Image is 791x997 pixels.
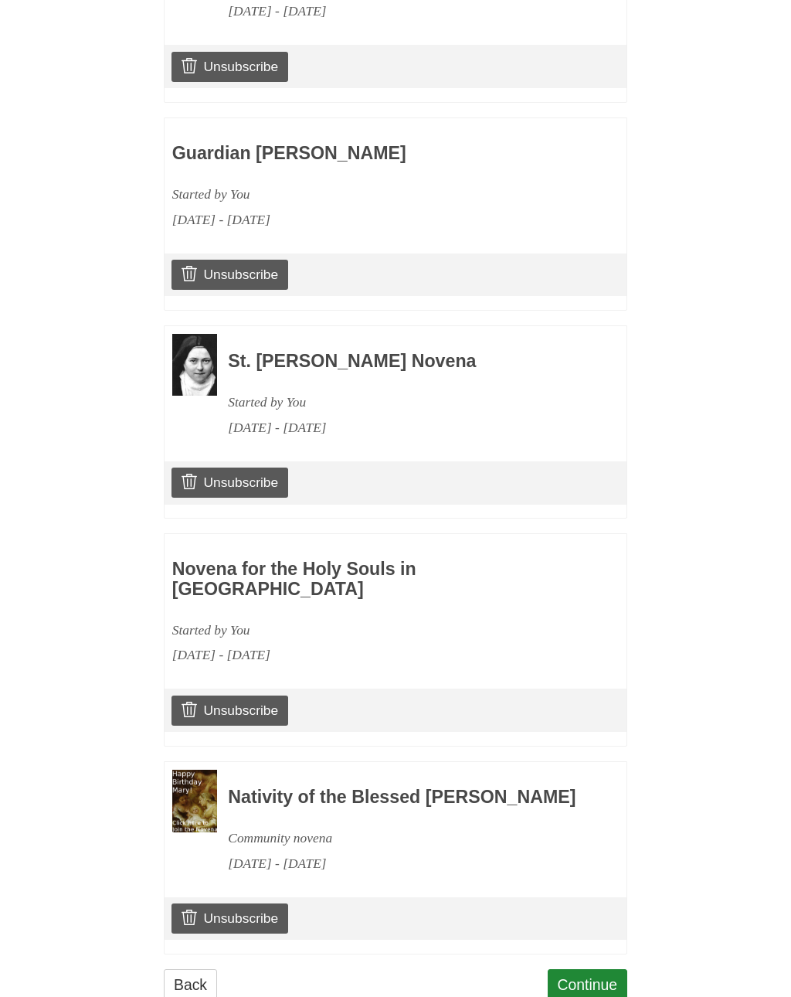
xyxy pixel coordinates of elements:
[228,352,585,372] h3: St. [PERSON_NAME] Novena
[172,182,529,207] div: Started by You
[172,144,529,164] h3: Guardian [PERSON_NAME]
[172,334,217,396] img: Novena image
[172,642,529,668] div: [DATE] - [DATE]
[171,260,288,289] a: Unsubscribe
[172,618,529,643] div: Started by You
[228,788,585,808] h3: Nativity of the Blessed [PERSON_NAME]
[228,390,585,415] div: Started by You
[228,415,585,441] div: [DATE] - [DATE]
[228,851,585,876] div: [DATE] - [DATE]
[171,52,288,81] a: Unsubscribe
[171,468,288,497] a: Unsubscribe
[172,560,529,599] h3: Novena for the Holy Souls in [GEOGRAPHIC_DATA]
[172,770,217,833] img: Novena image
[171,696,288,725] a: Unsubscribe
[172,207,529,233] div: [DATE] - [DATE]
[228,825,585,851] div: Community novena
[171,903,288,933] a: Unsubscribe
